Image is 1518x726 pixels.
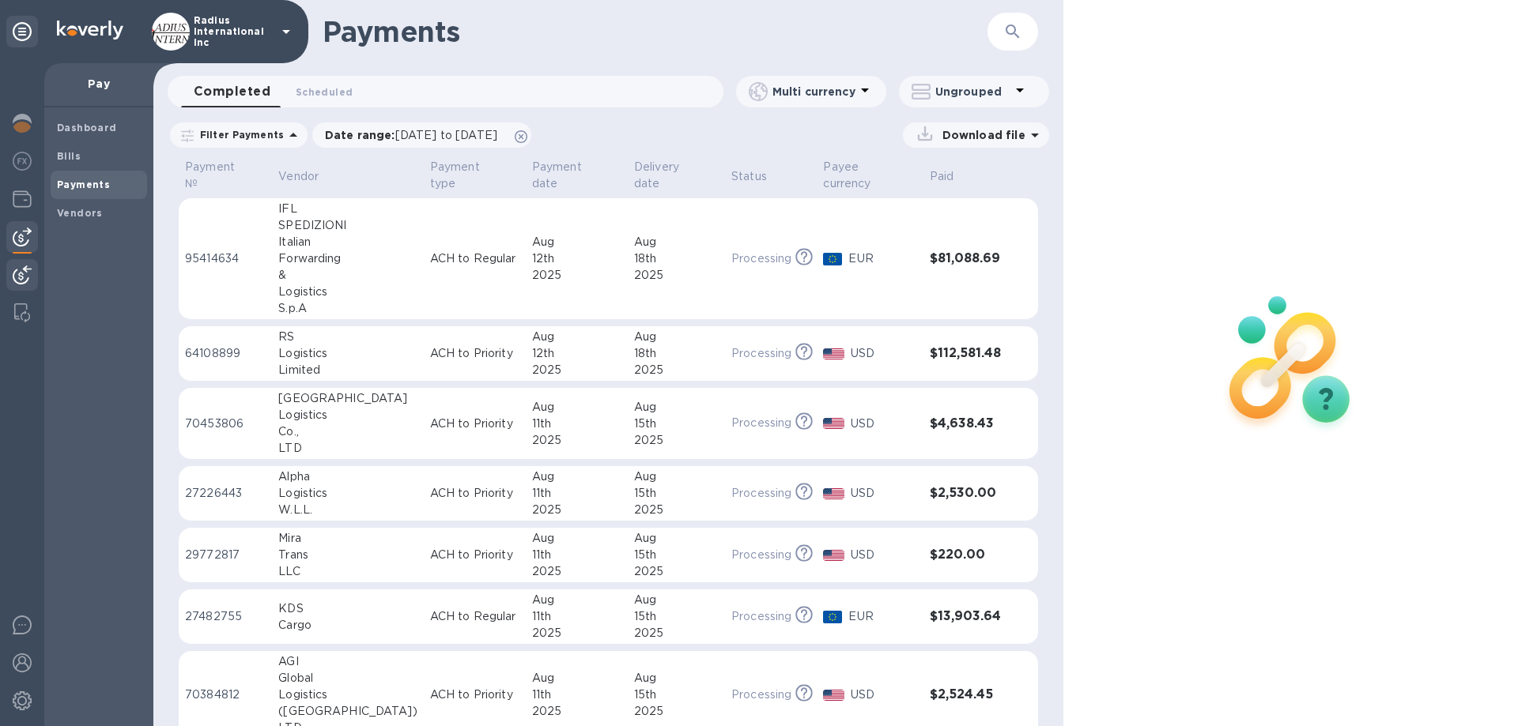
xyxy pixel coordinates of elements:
[194,15,273,48] p: Radius International Inc
[930,251,1006,266] h3: $81,088.69
[731,547,791,563] p: Processing
[634,159,698,192] p: Delivery date
[634,345,719,362] div: 18th
[851,485,917,502] p: USD
[532,345,621,362] div: 12th
[532,416,621,432] div: 11th
[634,416,719,432] div: 15th
[278,250,417,267] div: Forwarding
[185,608,266,625] p: 27482755
[430,159,499,192] p: Payment type
[532,703,621,720] div: 2025
[731,415,791,431] p: Processing
[634,530,719,547] div: Aug
[851,345,917,362] p: USD
[278,300,417,317] div: S.p.A
[532,250,621,267] div: 12th
[851,547,917,563] p: USD
[823,348,844,359] img: USD
[634,159,719,192] span: Delivery date
[634,485,719,502] div: 15th
[194,128,284,141] p: Filter Payments
[278,201,417,217] div: IFL
[57,122,117,134] b: Dashboard
[930,547,1006,562] h3: $220.00
[851,416,917,432] p: USD
[278,234,417,250] div: Italian
[532,432,621,449] div: 2025
[634,250,719,267] div: 18th
[185,345,266,362] p: 64108899
[185,416,266,432] p: 70453806
[731,608,791,625] p: Processing
[532,399,621,416] div: Aug
[430,547,519,563] p: ACH to Priority
[532,530,621,547] div: Aug
[194,81,270,103] span: Completed
[185,159,266,192] span: Payment №
[278,563,417,580] div: LLC
[634,502,719,518] div: 2025
[323,15,895,48] h1: Payments
[930,416,1006,431] h3: $4,638.43
[532,159,601,192] p: Payment date
[13,190,32,209] img: Wallets
[935,84,1010,100] p: Ungrouped
[731,345,791,362] p: Processing
[430,250,519,267] p: ACH to Regular
[823,159,916,192] span: Payee currency
[325,127,505,143] p: Date range :
[634,670,719,687] div: Aug
[278,617,417,634] div: Cargo
[532,563,621,580] div: 2025
[395,129,497,141] span: [DATE] to [DATE]
[185,159,245,192] p: Payment №
[731,485,791,502] p: Processing
[634,608,719,625] div: 15th
[532,670,621,687] div: Aug
[634,592,719,608] div: Aug
[532,267,621,284] div: 2025
[430,416,519,432] p: ACH to Priority
[278,670,417,687] div: Global
[634,267,719,284] div: 2025
[278,345,417,362] div: Logistics
[936,127,1025,143] p: Download file
[731,168,767,185] p: Status
[430,345,519,362] p: ACH to Priority
[532,687,621,703] div: 11th
[57,207,103,219] b: Vendors
[930,168,954,185] p: Paid
[185,687,266,703] p: 70384812
[278,600,417,617] div: KDS
[278,217,417,234] div: SPEDIZIONI
[296,84,353,100] span: Scheduled
[57,76,141,92] p: Pay
[57,150,81,162] b: Bills
[532,608,621,625] div: 11th
[823,418,844,429] img: USD
[532,485,621,502] div: 11th
[634,432,719,449] div: 2025
[532,468,621,485] div: Aug
[278,485,417,502] div: Logistics
[823,550,844,561] img: USD
[57,179,110,190] b: Payments
[634,687,719,703] div: 15th
[185,485,266,502] p: 27226443
[430,159,519,192] span: Payment type
[772,84,855,100] p: Multi currency
[278,703,417,720] div: ([GEOGRAPHIC_DATA])
[430,485,519,502] p: ACH to Priority
[278,468,417,485] div: Alpha
[278,407,417,423] div: Logistics
[848,250,916,267] p: EUR
[634,234,719,250] div: Aug
[57,21,123,39] img: Logo
[731,168,787,185] span: Status
[634,563,719,580] div: 2025
[532,592,621,608] div: Aug
[851,687,917,703] p: USD
[634,547,719,563] div: 15th
[430,687,519,703] p: ACH to Priority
